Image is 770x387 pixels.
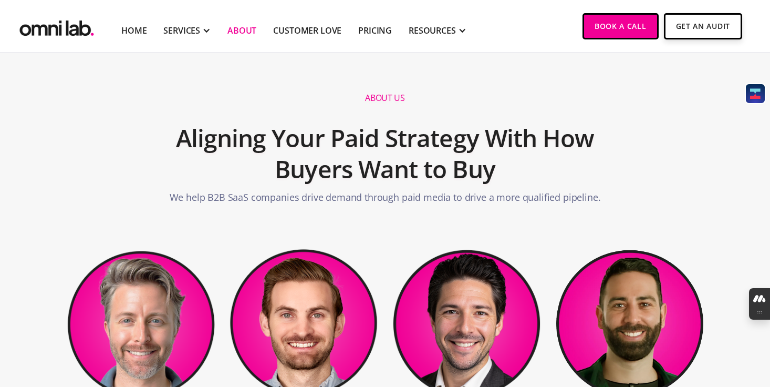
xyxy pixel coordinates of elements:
[273,24,341,37] a: Customer Love
[170,190,601,210] p: We help B2B SaaS companies drive demand through paid media to drive a more qualified pipeline.
[227,24,256,37] a: About
[163,24,200,37] div: SERVICES
[582,13,659,39] a: Book a Call
[358,24,392,37] a: Pricing
[409,24,456,37] div: RESOURCES
[581,265,770,387] iframe: Chat Widget
[135,117,635,191] h2: Aligning Your Paid Strategy With How Buyers Want to Buy
[17,13,96,39] a: home
[121,24,147,37] a: Home
[17,13,96,39] img: Omni Lab: B2B SaaS Demand Generation Agency
[365,93,404,104] h1: About us
[664,13,742,39] a: Get An Audit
